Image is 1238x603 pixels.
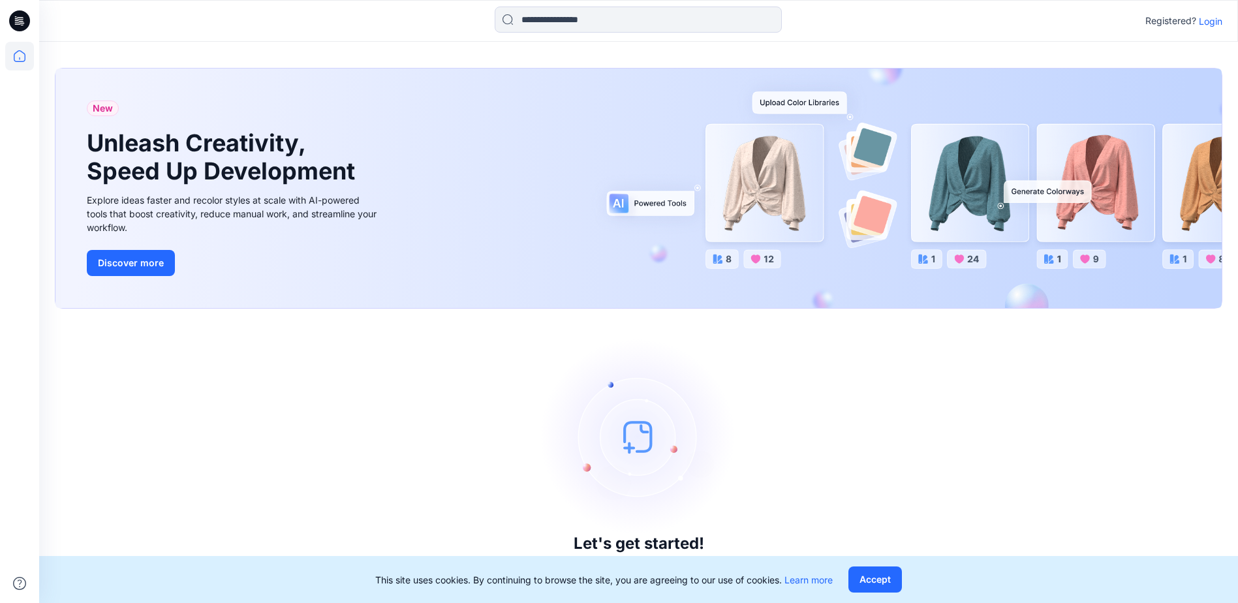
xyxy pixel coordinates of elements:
img: empty-state-image.svg [541,339,737,534]
button: Accept [848,566,902,593]
p: This site uses cookies. By continuing to browse the site, you are agreeing to our use of cookies. [375,573,833,587]
a: Learn more [784,574,833,585]
h3: Let's get started! [574,534,704,553]
h1: Unleash Creativity, Speed Up Development [87,129,361,185]
div: Explore ideas faster and recolor styles at scale with AI-powered tools that boost creativity, red... [87,193,380,234]
button: Discover more [87,250,175,276]
p: Login [1199,14,1222,28]
a: Discover more [87,250,380,276]
span: New [93,100,113,116]
p: Registered? [1145,13,1196,29]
